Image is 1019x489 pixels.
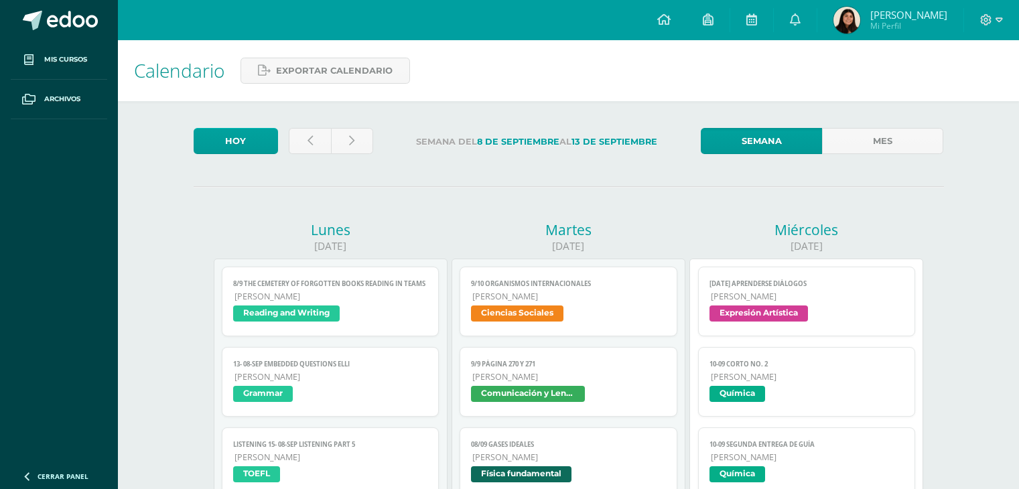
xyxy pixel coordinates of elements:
[452,239,685,253] div: [DATE]
[233,466,280,482] span: TOEFL
[709,466,765,482] span: Química
[38,472,88,481] span: Cerrar panel
[472,371,666,382] span: [PERSON_NAME]
[234,291,428,302] span: [PERSON_NAME]
[44,54,87,65] span: Mis cursos
[214,239,448,253] div: [DATE]
[709,386,765,402] span: Química
[194,128,278,154] a: Hoy
[471,305,563,322] span: Ciencias Sociales
[214,220,448,239] div: Lunes
[472,451,666,463] span: [PERSON_NAME]
[709,360,904,368] span: 10-09 CORTO No. 2
[233,360,428,368] span: 13- 08-sep Embedded questions ELLI
[233,440,428,449] span: LISTENING 15- 08-sep Listening part 5
[698,347,916,417] a: 10-09 CORTO No. 2[PERSON_NAME]Química
[11,40,107,80] a: Mis cursos
[276,58,393,83] span: Exportar calendario
[709,279,904,288] span: [DATE] Aprenderse diálogos
[472,291,666,302] span: [PERSON_NAME]
[44,94,80,104] span: Archivos
[471,386,585,402] span: Comunicación y Lenguaje
[689,220,923,239] div: Miércoles
[384,128,690,155] label: Semana del al
[870,8,947,21] span: [PERSON_NAME]
[698,267,916,336] a: [DATE] Aprenderse diálogos[PERSON_NAME]Expresión Artística
[709,305,808,322] span: Expresión Artística
[711,291,904,302] span: [PERSON_NAME]
[233,305,340,322] span: Reading and Writing
[134,58,224,83] span: Calendario
[452,220,685,239] div: Martes
[233,279,428,288] span: 8/9 The Cemetery of Forgotten books reading in TEAMS
[833,7,860,33] img: d66720014760d80f5c098767f9c1150e.png
[471,466,571,482] span: Física fundamental
[471,360,666,368] span: 9/9 Página 270 y 271
[711,371,904,382] span: [PERSON_NAME]
[11,80,107,119] a: Archivos
[689,239,923,253] div: [DATE]
[222,347,439,417] a: 13- 08-sep Embedded questions ELLI[PERSON_NAME]Grammar
[460,267,677,336] a: 9/10 Organismos Internacionales[PERSON_NAME]Ciencias Sociales
[233,386,293,402] span: Grammar
[822,128,943,154] a: Mes
[234,371,428,382] span: [PERSON_NAME]
[701,128,822,154] a: Semana
[709,440,904,449] span: 10-09 SEGUNDA ENTREGA DE GUÍA
[241,58,410,84] a: Exportar calendario
[471,440,666,449] span: 08/09 Gases Ideales
[571,137,657,147] strong: 13 de Septiembre
[870,20,947,31] span: Mi Perfil
[711,451,904,463] span: [PERSON_NAME]
[234,451,428,463] span: [PERSON_NAME]
[471,279,666,288] span: 9/10 Organismos Internacionales
[477,137,559,147] strong: 8 de Septiembre
[222,267,439,336] a: 8/9 The Cemetery of Forgotten books reading in TEAMS[PERSON_NAME]Reading and Writing
[460,347,677,417] a: 9/9 Página 270 y 271[PERSON_NAME]Comunicación y Lenguaje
